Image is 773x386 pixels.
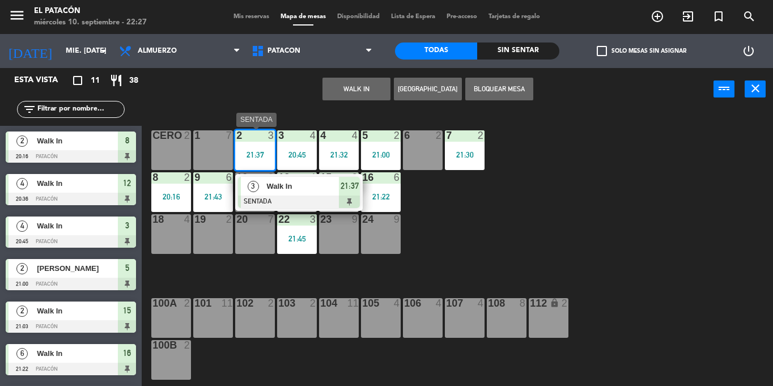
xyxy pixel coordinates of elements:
[97,44,111,58] i: arrow_drop_down
[9,7,26,24] i: menu
[446,298,447,308] div: 107
[362,298,363,308] div: 105
[236,172,237,183] div: 10
[34,17,147,28] div: miércoles 10. septiembre - 22:27
[138,47,177,55] span: Almuerzo
[322,78,390,100] button: WALK IN
[394,172,401,183] div: 6
[651,10,664,23] i: add_circle_outline
[16,135,28,147] span: 2
[194,130,195,141] div: 1
[194,214,195,224] div: 19
[37,135,118,147] span: Walk In
[23,103,36,116] i: filter_list
[488,298,489,308] div: 108
[278,214,279,224] div: 22
[320,130,321,141] div: 4
[266,180,339,192] span: Walk In
[713,80,734,97] button: power_input
[478,298,485,308] div: 4
[248,181,259,192] span: 3
[151,193,191,201] div: 20:16
[394,130,401,141] div: 2
[310,298,317,308] div: 2
[310,214,317,224] div: 3
[71,74,84,87] i: crop_square
[125,134,129,147] span: 8
[530,298,530,308] div: 112
[91,74,100,87] span: 11
[352,214,359,224] div: 9
[445,151,485,159] div: 21:30
[465,78,533,100] button: Bloquear Mesa
[109,74,123,87] i: restaurant
[268,214,275,224] div: 7
[16,220,28,232] span: 4
[152,214,153,224] div: 18
[16,306,28,317] span: 2
[712,10,725,23] i: turned_in_not
[6,74,82,87] div: Esta vista
[395,43,477,60] div: Todas
[278,298,279,308] div: 103
[362,172,363,183] div: 16
[16,263,28,274] span: 2
[362,214,363,224] div: 24
[681,10,695,23] i: exit_to_app
[550,298,559,308] i: lock
[352,172,359,183] div: 2
[441,14,483,20] span: Pre-acceso
[152,298,153,308] div: 100a
[267,47,300,55] span: Patacón
[37,262,118,274] span: [PERSON_NAME]
[194,298,195,308] div: 101
[228,14,275,20] span: Mis reservas
[236,130,237,141] div: 2
[184,340,191,350] div: 2
[446,130,447,141] div: 7
[385,14,441,20] span: Lista de Espera
[404,298,405,308] div: 106
[184,214,191,224] div: 4
[404,130,405,141] div: 6
[742,10,756,23] i: search
[37,347,118,359] span: Walk In
[236,214,237,224] div: 20
[436,130,443,141] div: 2
[562,298,568,308] div: 2
[37,220,118,232] span: Walk In
[193,193,233,201] div: 21:43
[37,177,118,189] span: Walk In
[597,46,686,56] label: Solo mesas sin asignar
[310,130,317,141] div: 4
[236,113,277,127] div: SENTADA
[226,214,233,224] div: 2
[352,130,359,141] div: 4
[320,172,321,183] div: 15
[347,298,359,308] div: 11
[717,82,731,95] i: power_input
[226,130,233,141] div: 7
[278,130,279,141] div: 3
[226,172,233,183] div: 6
[394,78,462,100] button: [GEOGRAPHIC_DATA]
[319,151,359,159] div: 21:32
[16,348,28,359] span: 6
[152,172,153,183] div: 8
[36,103,124,116] input: Filtrar por nombre...
[361,193,401,201] div: 21:22
[277,235,317,243] div: 21:45
[123,304,131,317] span: 15
[320,298,321,308] div: 104
[477,43,559,60] div: Sin sentar
[278,172,279,183] div: 12
[123,346,131,360] span: 16
[745,80,766,97] button: close
[222,298,233,308] div: 11
[749,82,762,95] i: close
[320,214,321,224] div: 23
[236,298,237,308] div: 102
[478,130,485,141] div: 2
[34,6,147,17] div: El Patacón
[268,172,275,183] div: 2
